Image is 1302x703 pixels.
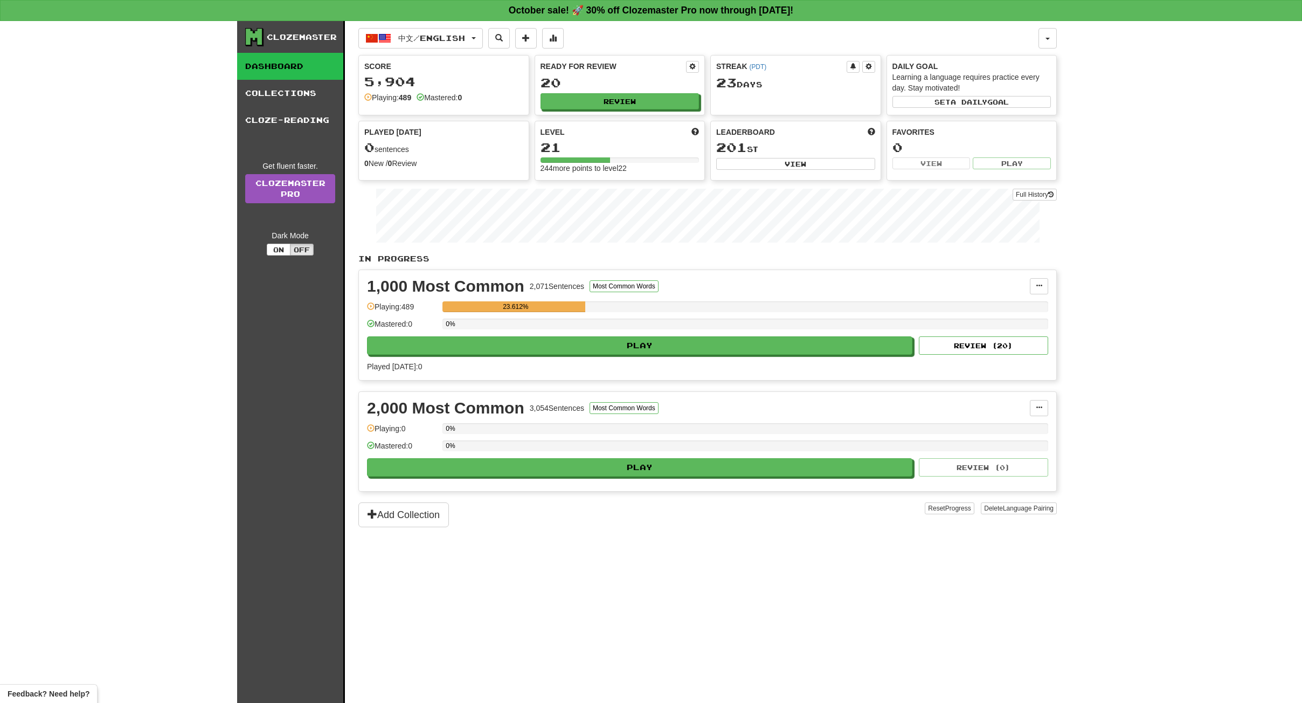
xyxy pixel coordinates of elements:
[892,61,1051,72] div: Daily Goal
[367,362,422,371] span: Played [DATE]: 0
[541,61,687,72] div: Ready for Review
[364,92,411,103] div: Playing:
[245,174,335,203] a: ClozemasterPro
[367,336,912,355] button: Play
[8,688,89,699] span: Open feedback widget
[364,158,523,169] div: New / Review
[364,127,421,137] span: Played [DATE]
[367,458,912,477] button: Play
[919,458,1048,477] button: Review (0)
[388,159,392,168] strong: 0
[716,127,775,137] span: Leaderboard
[945,505,971,512] span: Progress
[541,163,700,174] div: 244 more points to level 22
[245,161,335,171] div: Get fluent faster.
[749,63,766,71] a: (PDT)
[892,72,1051,93] div: Learning a language requires practice every day. Stay motivated!
[515,28,537,49] button: Add sentence to collection
[417,92,462,103] div: Mastered:
[358,253,1057,264] p: In Progress
[716,141,875,155] div: st
[488,28,510,49] button: Search sentences
[716,61,847,72] div: Streak
[509,5,793,16] strong: October sale! 🚀 30% off Clozemaster Pro now through [DATE]!
[267,244,290,256] button: On
[245,230,335,241] div: Dark Mode
[716,140,747,155] span: 201
[364,140,375,155] span: 0
[530,281,584,292] div: 2,071 Sentences
[399,93,411,102] strong: 489
[541,93,700,109] button: Review
[541,127,565,137] span: Level
[364,61,523,72] div: Score
[919,336,1048,355] button: Review (20)
[590,402,659,414] button: Most Common Words
[367,400,524,416] div: 2,000 Most Common
[951,98,987,106] span: a daily
[716,158,875,170] button: View
[367,319,437,336] div: Mastered: 0
[716,76,875,90] div: Day s
[892,141,1051,154] div: 0
[981,502,1057,514] button: DeleteLanguage Pairing
[892,127,1051,137] div: Favorites
[364,75,523,88] div: 5,904
[868,127,875,137] span: This week in points, UTC
[925,502,974,514] button: ResetProgress
[290,244,314,256] button: Off
[237,53,343,80] a: Dashboard
[716,75,737,90] span: 23
[367,440,437,458] div: Mastered: 0
[530,403,584,413] div: 3,054 Sentences
[590,280,659,292] button: Most Common Words
[892,157,971,169] button: View
[358,502,449,527] button: Add Collection
[458,93,462,102] strong: 0
[237,107,343,134] a: Cloze-Reading
[541,141,700,154] div: 21
[267,32,337,43] div: Clozemaster
[1003,505,1054,512] span: Language Pairing
[358,28,483,49] button: 中文/English
[364,141,523,155] div: sentences
[367,278,524,294] div: 1,000 Most Common
[541,76,700,89] div: 20
[367,423,437,441] div: Playing: 0
[892,96,1051,108] button: Seta dailygoal
[364,159,369,168] strong: 0
[237,80,343,107] a: Collections
[691,127,699,137] span: Score more points to level up
[1013,189,1057,201] button: Full History
[398,33,465,43] span: 中文 / English
[973,157,1051,169] button: Play
[542,28,564,49] button: More stats
[446,301,585,312] div: 23.612%
[367,301,437,319] div: Playing: 489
